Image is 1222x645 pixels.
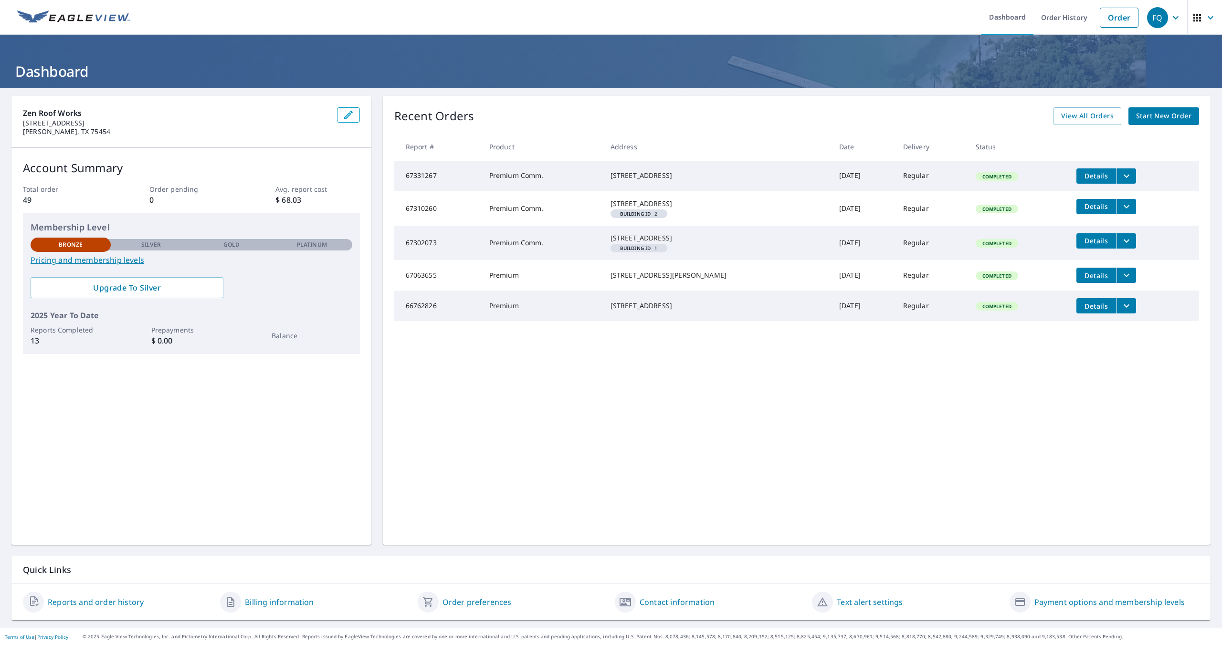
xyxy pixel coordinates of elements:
a: Terms of Use [5,634,34,640]
h1: Dashboard [11,62,1211,81]
p: Recent Orders [394,107,474,125]
div: FQ [1147,7,1168,28]
td: Premium Comm. [482,226,603,260]
div: [STREET_ADDRESS] [611,171,824,180]
p: 2025 Year To Date [31,310,352,321]
p: Balance [272,331,352,341]
p: [STREET_ADDRESS] [23,119,329,127]
button: filesDropdownBtn-67310260 [1117,199,1136,214]
p: [PERSON_NAME], TX 75454 [23,127,329,136]
td: Regular [895,226,968,260]
span: View All Orders [1061,110,1114,122]
span: 1 [614,246,664,250]
th: Date [832,133,895,161]
td: 67302073 [394,226,482,260]
p: Order pending [149,184,233,194]
p: 0 [149,194,233,206]
td: 67063655 [394,260,482,291]
span: Completed [977,173,1017,180]
p: $ 68.03 [275,194,359,206]
p: Avg. report cost [275,184,359,194]
a: Privacy Policy [37,634,68,640]
span: Details [1082,302,1111,311]
p: Account Summary [23,159,360,177]
p: Bronze [59,240,83,249]
p: Reports Completed [31,325,111,335]
a: Order [1100,8,1138,28]
p: | [5,634,68,640]
span: Details [1082,202,1111,211]
td: [DATE] [832,161,895,191]
p: Total order [23,184,107,194]
a: Pricing and membership levels [31,254,352,266]
p: Prepayments [151,325,232,335]
th: Address [603,133,832,161]
td: [DATE] [832,260,895,291]
a: Order preferences [442,596,512,608]
td: 66762826 [394,291,482,321]
button: detailsBtn-67310260 [1076,199,1117,214]
button: filesDropdownBtn-66762826 [1117,298,1136,313]
p: Quick Links [23,564,1199,576]
td: Premium Comm. [482,161,603,191]
span: Completed [977,206,1017,212]
img: EV Logo [17,10,130,25]
span: Upgrade To Silver [38,282,216,293]
p: © 2025 Eagle View Technologies, Inc. and Pictometry International Corp. All Rights Reserved. Repo... [83,633,1217,640]
td: [DATE] [832,191,895,226]
p: Zen Roof Works [23,107,329,119]
a: Upgrade To Silver [31,277,223,298]
p: Silver [141,240,161,249]
button: filesDropdownBtn-67302073 [1117,233,1136,249]
span: Details [1082,271,1111,280]
td: Premium [482,260,603,291]
span: Details [1082,171,1111,180]
em: Building ID [620,211,651,216]
td: 67331267 [394,161,482,191]
em: Building ID [620,246,651,250]
td: [DATE] [832,291,895,321]
button: detailsBtn-67302073 [1076,233,1117,249]
div: [STREET_ADDRESS] [611,233,824,243]
td: Premium Comm. [482,191,603,226]
a: View All Orders [1053,107,1121,125]
button: filesDropdownBtn-67063655 [1117,268,1136,283]
span: Start New Order [1136,110,1191,122]
button: detailsBtn-67063655 [1076,268,1117,283]
p: Gold [223,240,240,249]
td: Premium [482,291,603,321]
div: [STREET_ADDRESS] [611,199,824,208]
a: Reports and order history [48,596,144,608]
a: Text alert settings [837,596,903,608]
p: $ 0.00 [151,335,232,346]
a: Contact information [640,596,715,608]
p: 13 [31,335,111,346]
th: Report # [394,133,482,161]
button: filesDropdownBtn-67331267 [1117,168,1136,184]
span: Completed [977,303,1017,310]
p: Membership Level [31,221,352,234]
td: 67310260 [394,191,482,226]
div: [STREET_ADDRESS][PERSON_NAME] [611,270,824,280]
a: Start New Order [1128,107,1199,125]
td: [DATE] [832,226,895,260]
p: 49 [23,194,107,206]
td: Regular [895,161,968,191]
a: Payment options and membership levels [1034,596,1185,608]
td: Regular [895,191,968,226]
span: 2 [614,211,664,216]
span: Completed [977,272,1017,279]
td: Regular [895,291,968,321]
th: Product [482,133,603,161]
a: Billing information [245,596,314,608]
button: detailsBtn-67331267 [1076,168,1117,184]
td: Regular [895,260,968,291]
p: Platinum [297,240,327,249]
span: Details [1082,236,1111,245]
span: Completed [977,240,1017,247]
div: [STREET_ADDRESS] [611,301,824,311]
button: detailsBtn-66762826 [1076,298,1117,313]
th: Status [968,133,1069,161]
th: Delivery [895,133,968,161]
